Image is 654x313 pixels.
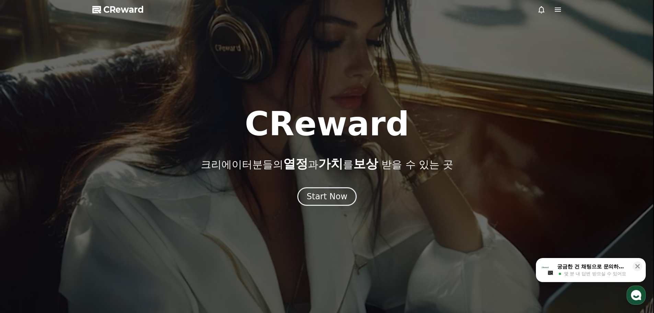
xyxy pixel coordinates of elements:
p: 크리에이터분들의 과 를 받을 수 있는 곳 [201,157,453,171]
a: CReward [92,4,144,15]
span: 가치 [318,157,343,171]
span: 열정 [283,157,308,171]
h1: CReward [245,108,409,141]
div: Start Now [307,191,347,202]
a: Start Now [297,194,357,201]
span: 보상 [353,157,378,171]
button: Start Now [297,187,357,206]
span: CReward [103,4,144,15]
